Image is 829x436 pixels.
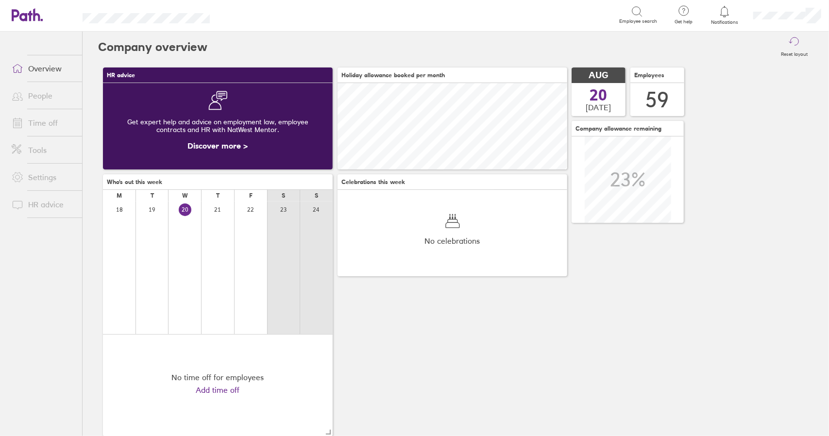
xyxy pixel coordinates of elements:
span: Who's out this week [107,179,162,185]
a: Settings [4,168,82,187]
span: Celebrations this week [341,179,405,185]
button: Reset layout [775,32,813,63]
span: Holiday allowance booked per month [341,72,445,79]
span: HR advice [107,72,135,79]
span: 20 [590,87,608,103]
div: 59 [646,87,669,112]
div: Get expert help and advice on employment law, employee contracts and HR with NatWest Mentor. [111,110,325,141]
div: Search [236,10,261,19]
a: Notifications [709,5,741,25]
span: Employee search [619,18,657,24]
div: F [249,192,253,199]
div: S [315,192,318,199]
div: M [117,192,122,199]
a: Tools [4,140,82,160]
div: T [151,192,154,199]
span: [DATE] [586,103,611,112]
span: Notifications [709,19,741,25]
span: No celebrations [425,236,480,245]
div: W [182,192,188,199]
div: T [216,192,220,199]
a: HR advice [4,195,82,214]
span: Employees [634,72,664,79]
span: Company allowance remaining [575,125,661,132]
a: Overview [4,59,82,78]
a: Add time off [196,386,240,394]
a: Discover more > [188,141,248,151]
span: AUG [589,70,609,81]
div: No time off for employees [172,373,264,382]
div: S [282,192,285,199]
label: Reset layout [775,49,813,57]
span: Get help [668,19,699,25]
h2: Company overview [98,32,207,63]
a: Time off [4,113,82,133]
a: People [4,86,82,105]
